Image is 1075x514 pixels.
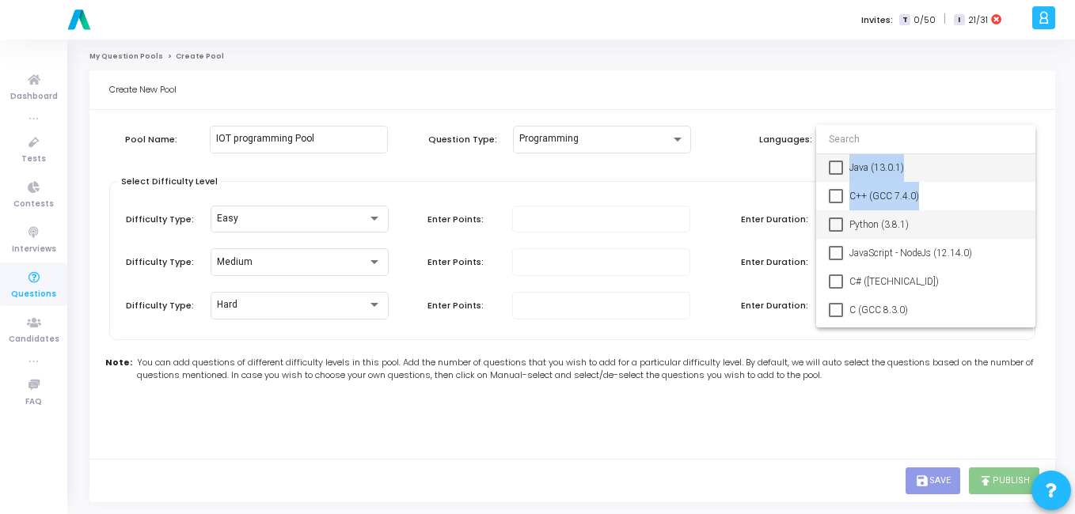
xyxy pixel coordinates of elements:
[849,239,1023,267] span: JavaScript - NodeJs (12.14.0)
[849,182,1023,210] span: C++ (GCC 7.4.0)
[849,296,1023,324] span: C (GCC 8.3.0)
[816,125,1035,153] input: dropdown search
[849,267,1023,296] span: C# ([TECHNICAL_ID])
[849,210,1023,239] span: Python (3.8.1)
[849,324,1023,353] span: PHP (7.4.1)
[849,153,1023,182] span: Java (13.0.1)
